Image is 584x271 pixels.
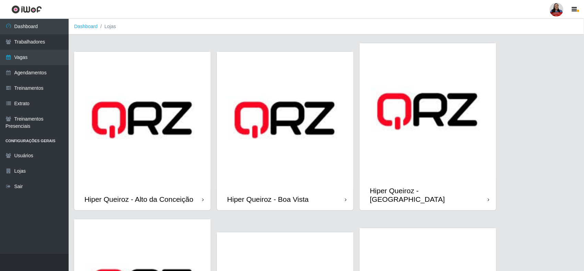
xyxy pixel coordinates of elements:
img: CoreUI Logo [11,5,42,14]
div: Hiper Queiroz - [GEOGRAPHIC_DATA] [370,186,488,204]
img: cardImg [217,52,353,188]
a: Dashboard [74,24,98,29]
div: Hiper Queiroz - Alto da Conceição [84,195,194,204]
a: Hiper Queiroz - Alto da Conceição [74,52,211,210]
a: Hiper Queiroz - Boa Vista [217,52,353,210]
li: Lojas [98,23,116,30]
img: cardImg [360,43,496,180]
nav: breadcrumb [69,19,584,35]
div: Hiper Queiroz - Boa Vista [227,195,309,204]
img: cardImg [74,52,211,188]
a: Hiper Queiroz - [GEOGRAPHIC_DATA] [360,43,496,210]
